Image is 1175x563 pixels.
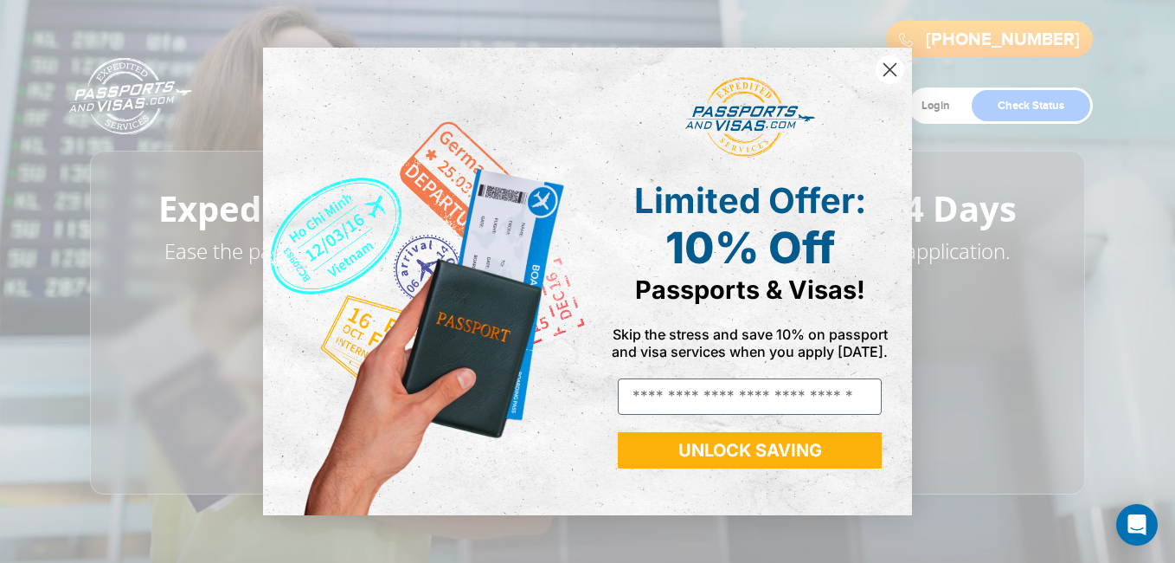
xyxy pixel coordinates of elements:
[263,48,587,515] img: de9cda0d-0715-46ca-9a25-073762a91ba7.png
[685,77,815,159] img: passports and visas
[635,275,865,305] span: Passports & Visas!
[1116,504,1158,546] div: Open Intercom Messenger
[665,222,835,274] span: 10% Off
[612,326,888,360] span: Skip the stress and save 10% on passport and visa services when you apply [DATE].
[634,179,866,222] span: Limited Offer:
[875,55,905,85] button: Close dialog
[618,432,882,469] button: UNLOCK SAVING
